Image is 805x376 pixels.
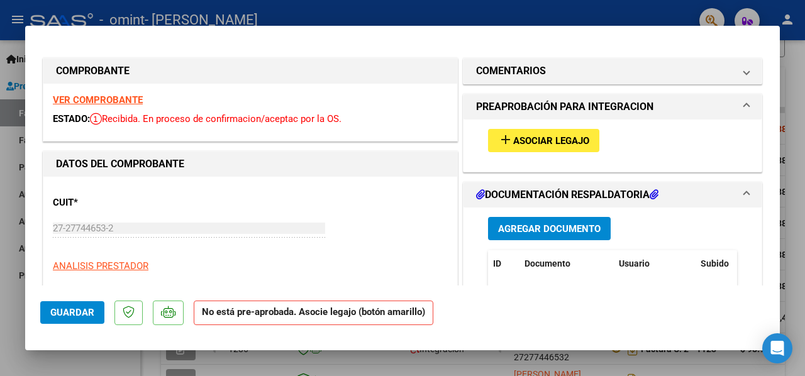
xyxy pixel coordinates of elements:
[56,158,184,170] strong: DATOS DEL COMPROBANTE
[488,217,611,240] button: Agregar Documento
[476,64,546,79] h1: COMENTARIOS
[614,250,696,277] datatable-header-cell: Usuario
[476,99,653,114] h1: PREAPROBACIÓN PARA INTEGRACION
[476,187,658,202] h1: DOCUMENTACIÓN RESPALDATORIA
[488,129,599,152] button: Asociar Legajo
[619,258,650,268] span: Usuario
[90,113,341,124] span: Recibida. En proceso de confirmacion/aceptac por la OS.
[53,94,143,106] a: VER COMPROBANTE
[464,94,762,119] mat-expansion-panel-header: PREAPROBACIÓN PARA INTEGRACION
[464,58,762,84] mat-expansion-panel-header: COMENTARIOS
[488,250,519,277] datatable-header-cell: ID
[696,250,758,277] datatable-header-cell: Subido
[194,301,433,325] strong: No está pre-aprobada. Asocie legajo (botón amarillo)
[464,119,762,172] div: PREAPROBACIÓN PARA INTEGRACION
[701,258,729,268] span: Subido
[464,182,762,207] mat-expansion-panel-header: DOCUMENTACIÓN RESPALDATORIA
[525,258,570,268] span: Documento
[53,260,148,272] span: ANALISIS PRESTADOR
[498,132,513,147] mat-icon: add
[513,135,589,147] span: Asociar Legajo
[53,283,448,297] p: [PERSON_NAME]
[50,307,94,318] span: Guardar
[519,250,614,277] datatable-header-cell: Documento
[53,113,90,124] span: ESTADO:
[40,301,104,324] button: Guardar
[493,258,501,268] span: ID
[56,65,130,77] strong: COMPROBANTE
[762,333,792,363] div: Open Intercom Messenger
[498,223,601,235] span: Agregar Documento
[53,196,171,210] p: CUIT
